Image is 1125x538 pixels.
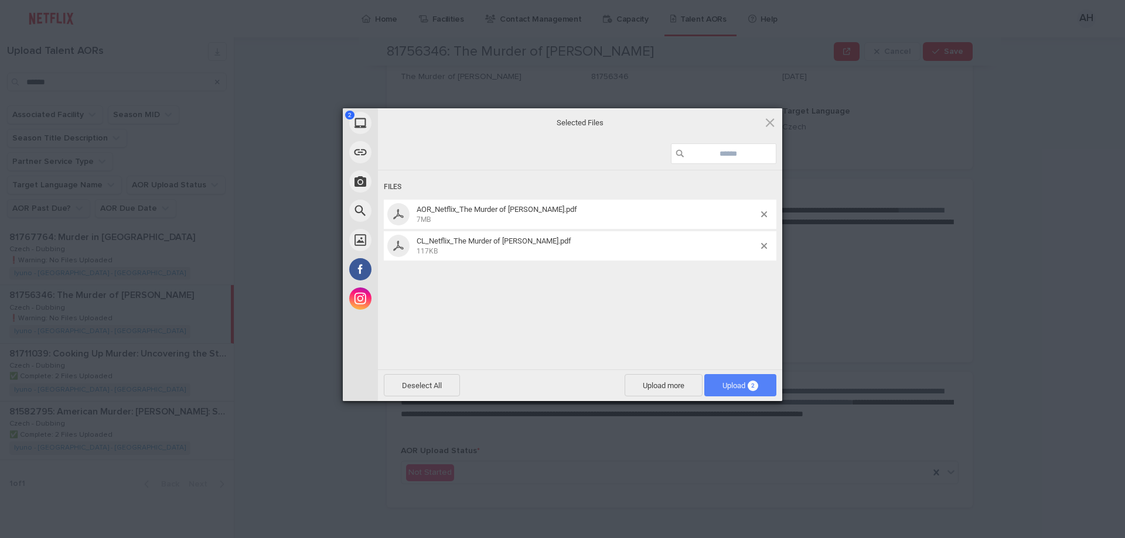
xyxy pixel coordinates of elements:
span: CL_Netflix_The Murder of Rachel Nickell_CZ_IyunoCZ.pdf [413,237,761,256]
span: 117KB [417,247,438,255]
span: Upload more [625,374,703,396]
span: 7MB [417,215,431,224]
div: Take Photo [343,167,483,196]
div: Instagram [343,284,483,313]
span: Click here or hit ESC to close picker [763,116,776,129]
span: Upload [722,381,758,390]
span: Deselect All [384,374,460,396]
span: Selected Files [463,117,697,128]
div: Link (URL) [343,138,483,167]
div: Facebook [343,255,483,284]
span: 2 [748,381,758,391]
span: AOR_Netflix_The Murder of [PERSON_NAME].pdf [417,205,577,214]
span: Upload [704,374,776,396]
div: Web Search [343,196,483,225]
span: AOR_Netflix_The Murder of Rachel Nickell_CZ_IyunoCZ.pdf [413,205,761,224]
div: Unsplash [343,225,483,255]
div: Files [384,176,776,198]
span: CL_Netflix_The Murder of [PERSON_NAME].pdf [417,237,571,245]
span: 2 [345,111,354,119]
div: My Device [343,108,483,138]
